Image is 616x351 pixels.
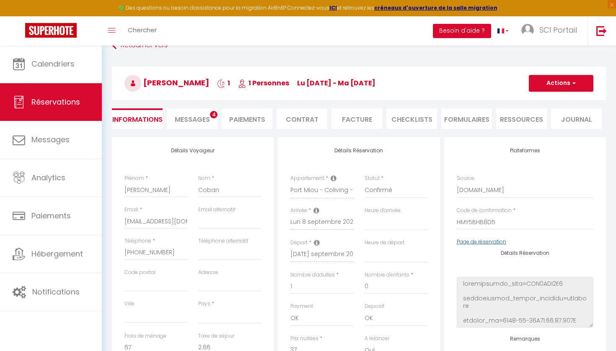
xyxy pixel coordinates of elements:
[112,38,606,53] a: Retourner vers
[365,302,384,310] label: Deposit
[222,108,272,129] li: Paiements
[124,269,155,277] label: Code postal
[290,207,307,215] label: Arrivée
[124,77,209,88] span: [PERSON_NAME]
[277,108,327,129] li: Contrat
[31,134,70,145] span: Messages
[124,174,144,182] label: Prénom
[365,335,389,343] label: A relancer
[198,332,234,340] label: Taxe de séjour
[496,108,547,129] li: Ressources
[31,210,71,221] span: Paiements
[365,271,409,279] label: Nombre d'enfants
[365,207,401,215] label: Heure d'arrivée
[124,300,135,308] label: Ville
[551,108,602,129] li: Journal
[457,174,474,182] label: Source
[238,78,289,88] span: 1 Personnes
[198,237,248,245] label: Téléphone alternatif
[290,239,308,247] label: Départ
[124,332,166,340] label: Frais de ménage
[198,174,210,182] label: Nom
[122,16,163,46] a: Chercher
[128,26,157,34] span: Chercher
[290,174,324,182] label: Appartement
[31,59,75,69] span: Calendriers
[529,75,593,92] button: Actions
[374,4,497,11] a: créneaux d'ouverture de la salle migration
[290,335,318,343] label: Prix nuitées
[365,239,404,247] label: Heure de départ
[290,302,313,310] label: Payment
[124,148,261,154] h4: Détails Voyageur
[433,24,491,38] button: Besoin d'aide ?
[32,287,80,297] span: Notifications
[457,207,512,215] label: Code de confirmation
[198,300,210,308] label: Pays
[539,25,577,35] span: SCI Portail
[198,206,236,214] label: Email alternatif
[7,3,32,28] button: Ouvrir le widget de chat LiveChat
[329,4,337,11] a: ICI
[290,271,335,279] label: Nombre d'adultes
[290,148,427,154] h4: Détails Réservation
[457,250,593,256] h4: Détails Réservation
[31,249,83,259] span: Hébergement
[112,108,163,129] li: Informations
[297,78,375,88] span: lu [DATE] - ma [DATE]
[457,238,506,245] a: Page de réservation
[175,115,210,124] span: Messages
[365,174,380,182] label: Statut
[441,108,492,129] li: FORMULAIRES
[331,108,382,129] li: Facture
[217,78,230,88] span: 1
[124,237,151,245] label: Téléphone
[521,24,534,36] img: ...
[124,206,138,214] label: Email
[457,148,593,154] h4: Plateformes
[31,97,80,107] span: Réservations
[198,269,218,277] label: Adresse
[31,172,65,183] span: Analytics
[515,16,588,46] a: ... SCI Portail
[457,336,593,342] h4: Remarques
[210,111,217,118] span: 4
[25,23,77,38] img: Super Booking
[596,26,607,36] img: logout
[386,108,437,129] li: CHECKLISTS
